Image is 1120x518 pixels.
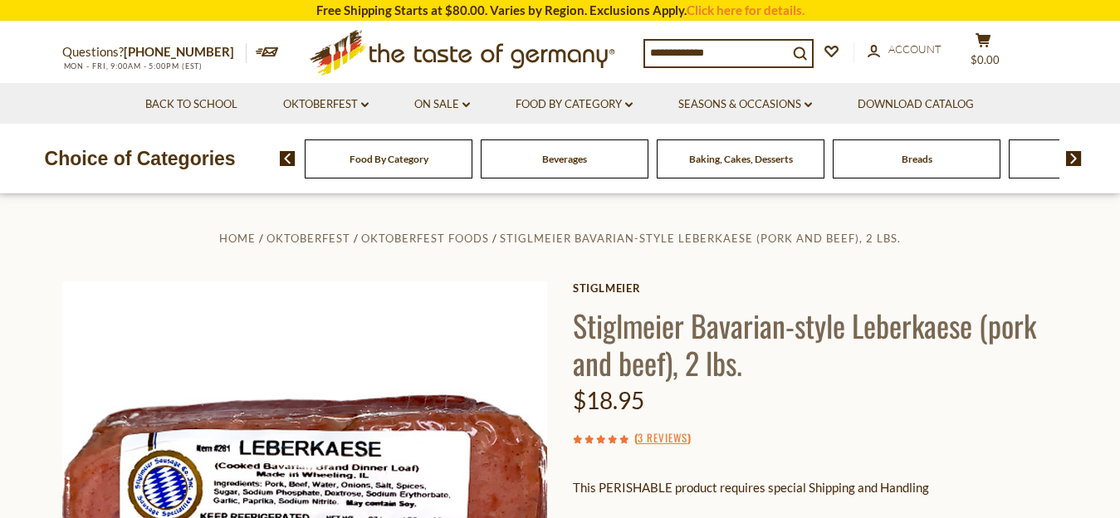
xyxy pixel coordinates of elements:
h1: Stiglmeier Bavarian-style Leberkaese (pork and beef), 2 lbs. [573,306,1059,381]
a: Download Catalog [858,95,974,114]
a: Click here for details. [687,2,805,17]
a: Baking, Cakes, Desserts [689,153,793,165]
a: Oktoberfest [283,95,369,114]
a: Oktoberfest Foods [361,232,489,245]
span: Account [888,42,941,56]
a: Account [868,41,941,59]
a: Oktoberfest [267,232,350,245]
span: MON - FRI, 9:00AM - 5:00PM (EST) [62,61,203,71]
p: Questions? [62,42,247,63]
a: Breads [902,153,932,165]
a: Stiglmeier [573,281,1059,295]
img: previous arrow [280,151,296,166]
a: Stiglmeier Bavarian-style Leberkaese (pork and beef), 2 lbs. [500,232,901,245]
a: Seasons & Occasions [678,95,812,114]
button: $0.00 [959,32,1009,74]
a: Food By Category [350,153,428,165]
a: 3 Reviews [638,429,687,447]
a: Back to School [145,95,237,114]
span: ( ) [634,429,691,446]
a: Food By Category [516,95,633,114]
a: [PHONE_NUMBER] [124,44,234,59]
a: Home [219,232,256,245]
a: On Sale [414,95,470,114]
a: Beverages [542,153,587,165]
img: next arrow [1066,151,1082,166]
p: This PERISHABLE product requires special Shipping and Handling [573,477,1059,498]
span: $18.95 [573,386,644,414]
span: $0.00 [971,53,1000,66]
